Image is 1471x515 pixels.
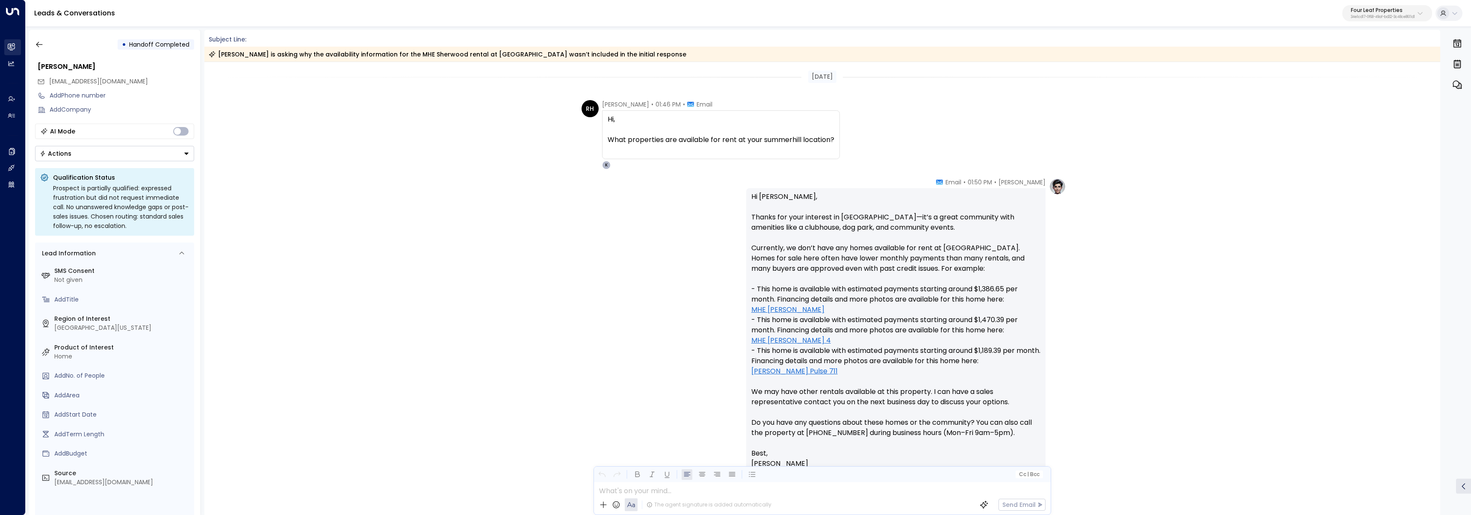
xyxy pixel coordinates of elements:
[54,323,191,332] div: [GEOGRAPHIC_DATA][US_STATE]
[38,62,194,72] div: [PERSON_NAME]
[50,105,194,114] div: AddCompany
[751,459,808,469] span: [PERSON_NAME]
[53,173,189,182] p: Qualification Status
[54,410,191,419] div: AddStart Date
[40,150,71,157] div: Actions
[54,371,191,380] div: AddNo. of People
[35,146,194,161] div: Button group with a nested menu
[122,37,126,52] div: •
[54,352,191,361] div: Home
[39,249,96,258] div: Lead Information
[1027,471,1029,477] span: |
[683,100,685,109] span: •
[608,114,834,124] div: Hi,
[751,305,824,315] a: MHE [PERSON_NAME]
[602,100,649,109] span: [PERSON_NAME]
[54,469,191,478] label: Source
[582,100,599,117] div: RH
[54,478,191,487] div: [EMAIL_ADDRESS][DOMAIN_NAME]
[35,146,194,161] button: Actions
[697,100,712,109] span: Email
[34,8,115,18] a: Leads & Conversations
[751,192,1040,448] p: Hi [PERSON_NAME], Thanks for your interest in [GEOGRAPHIC_DATA]—it’s a great community with ameni...
[209,35,246,44] span: Subject Line:
[54,295,191,304] div: AddTitle
[54,314,191,323] label: Region of Interest
[54,430,191,439] div: AddTerm Length
[54,391,191,400] div: AddArea
[129,40,189,49] span: Handoff Completed
[751,366,838,376] a: [PERSON_NAME] Pulse 711
[963,178,966,186] span: •
[994,178,996,186] span: •
[1342,5,1432,21] button: Four Leaf Properties34e1cd17-0f68-49af-bd32-3c48ce8611d1
[49,77,148,86] span: [EMAIL_ADDRESS][DOMAIN_NAME]
[54,275,191,284] div: Not given
[1019,471,1039,477] span: Cc Bcc
[50,91,194,100] div: AddPhone number
[54,266,191,275] label: SMS Consent
[53,184,189,231] div: Prospect is partially qualified: expressed frustration but did not request immediate call. No una...
[647,501,771,509] div: The agent signature is added automatically
[1351,15,1415,19] p: 34e1cd17-0f68-49af-bd32-3c48ce8611d1
[54,449,191,458] div: AddBudget
[602,161,611,169] div: K
[608,135,834,145] div: What properties are available for rent at your summerhill location?
[50,127,75,136] div: AI Mode
[656,100,681,109] span: 01:46 PM
[611,469,622,480] button: Redo
[597,469,607,480] button: Undo
[998,178,1046,186] span: [PERSON_NAME]
[945,178,961,186] span: Email
[751,448,768,459] span: Best,
[49,77,148,86] span: rayan.habbab@gmail.com
[751,335,831,346] a: MHE [PERSON_NAME] 4
[54,343,191,352] label: Product of Interest
[651,100,653,109] span: •
[209,50,686,59] div: [PERSON_NAME] is asking why the availability information for the MHE Sherwood rental at [GEOGRAPH...
[1015,471,1043,479] button: Cc|Bcc
[968,178,992,186] span: 01:50 PM
[1049,178,1066,195] img: profile-logo.png
[1351,8,1415,13] p: Four Leaf Properties
[808,71,836,83] div: [DATE]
